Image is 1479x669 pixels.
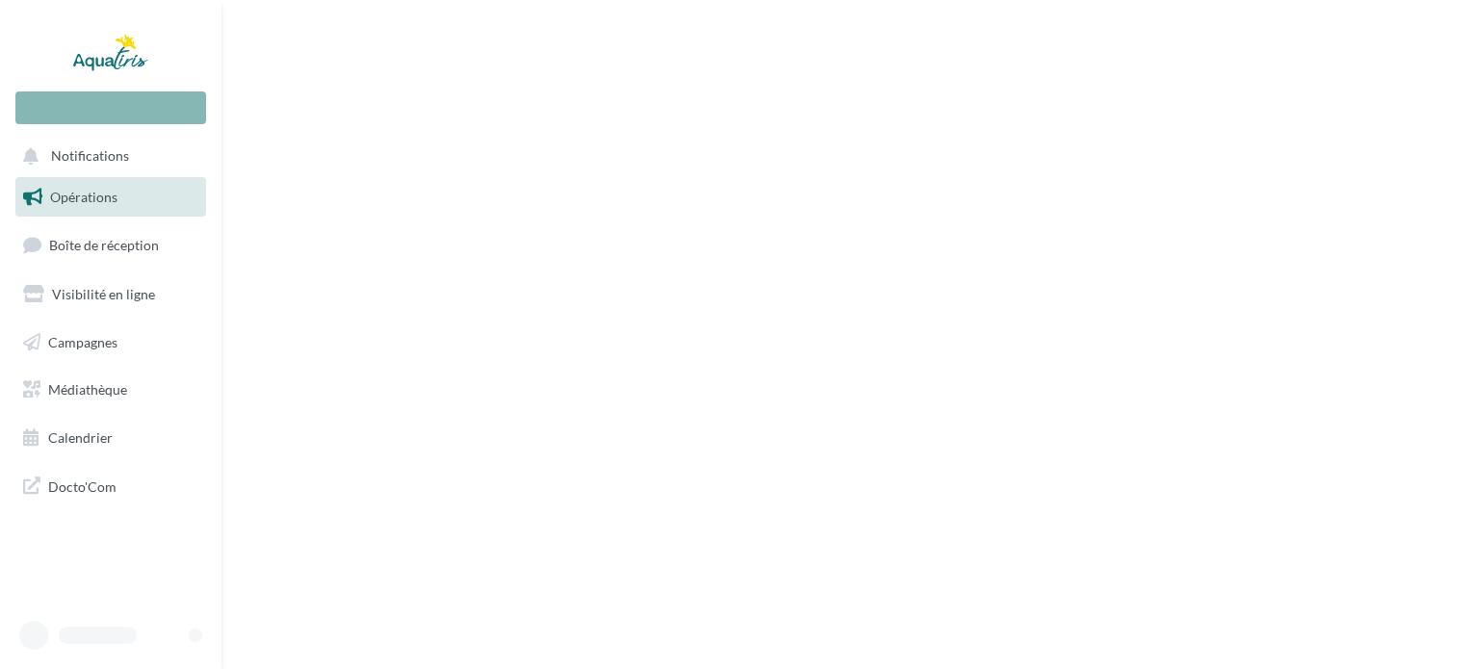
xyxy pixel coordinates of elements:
[50,189,117,205] span: Opérations
[49,237,159,253] span: Boîte de réception
[48,333,117,349] span: Campagnes
[48,381,127,398] span: Médiathèque
[48,474,117,499] span: Docto'Com
[12,370,210,410] a: Médiathèque
[12,224,210,266] a: Boîte de réception
[12,322,210,363] a: Campagnes
[15,91,206,124] div: Nouvelle campagne
[12,177,210,218] a: Opérations
[12,418,210,458] a: Calendrier
[12,466,210,506] a: Docto'Com
[51,148,129,165] span: Notifications
[12,274,210,315] a: Visibilité en ligne
[48,429,113,446] span: Calendrier
[52,286,155,302] span: Visibilité en ligne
